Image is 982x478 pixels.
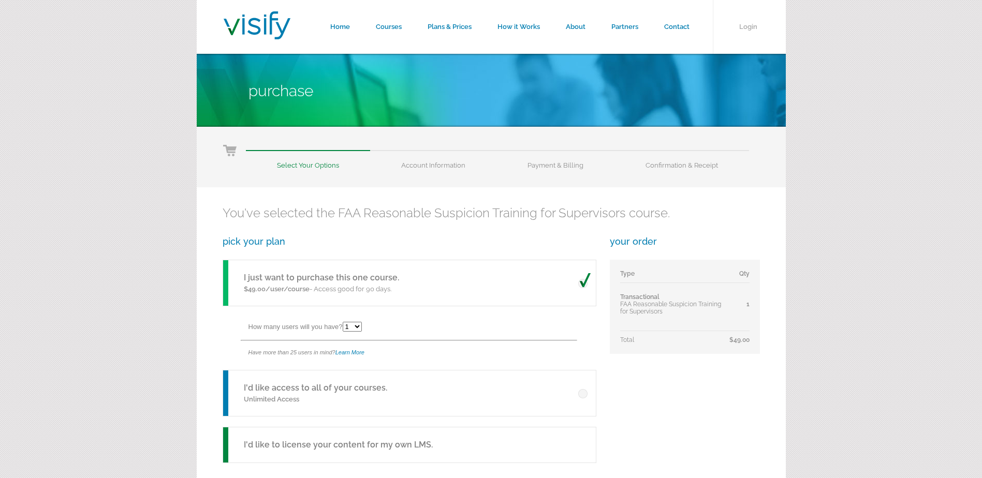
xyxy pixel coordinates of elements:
[244,395,299,403] span: Unlimited Access
[610,236,760,247] h3: your order
[244,439,433,451] h5: I'd like to license your content for my own LMS.
[224,11,290,39] img: Visify Training
[244,284,399,294] p: - Access good for 90 days.
[620,270,729,283] td: Type
[248,341,595,364] div: Have more than 25 users in mind?
[496,150,614,169] li: Payment & Billing
[620,301,721,315] span: FAA Reasonable Suspicion Training for Supervisors
[223,205,760,220] h2: You've selected the FAA Reasonable Suspicion Training for Supervisors course.
[224,27,290,42] a: Visify Training
[620,293,659,301] span: Transactional
[370,150,496,169] li: Account Information
[223,236,595,247] h3: pick your plan
[248,317,595,340] div: How many users will you have?
[335,349,364,355] a: Learn More
[248,82,313,100] span: Purchase
[244,383,387,393] a: I'd like access to all of your courses.
[244,285,310,293] span: $49.00/user/course
[244,272,399,284] h5: I just want to purchase this one course.
[729,301,750,308] div: 1
[620,331,729,344] td: Total
[246,150,370,169] li: Select Your Options
[223,427,595,463] a: I'd like to license your content for my own LMS.
[614,150,749,169] li: Confirmation & Receipt
[729,270,750,283] td: Qty
[729,336,750,343] span: $49.00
